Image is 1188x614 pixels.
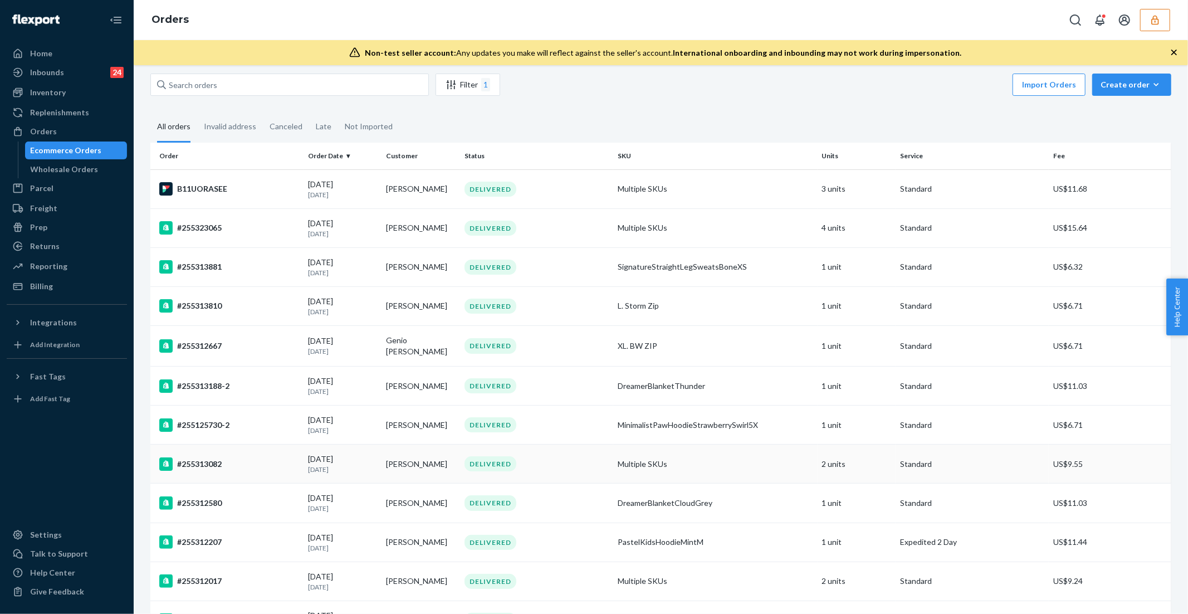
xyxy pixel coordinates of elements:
p: [DATE] [308,190,378,199]
div: Help Center [30,567,75,578]
div: DELIVERED [465,299,516,314]
div: #255313082 [159,457,299,471]
td: [PERSON_NAME] [382,367,460,406]
div: #255313810 [159,299,299,313]
div: Fast Tags [30,371,66,382]
div: Inbounds [30,67,64,78]
a: Settings [7,526,127,544]
div: Home [30,48,52,59]
div: B11UORASEE [159,182,299,196]
div: [DATE] [308,218,378,238]
p: Standard [900,498,1044,509]
a: Add Integration [7,336,127,354]
td: [PERSON_NAME] [382,406,460,445]
p: [DATE] [308,543,378,553]
div: Inventory [30,87,66,98]
button: Give Feedback [7,583,127,601]
div: Freight [30,203,57,214]
p: Standard [900,300,1044,311]
p: Expedited 2 Day [900,537,1044,548]
div: DELIVERED [465,260,516,275]
div: #255125730-2 [159,418,299,432]
div: [DATE] [308,571,378,592]
button: Open notifications [1089,9,1111,31]
input: Search orders [150,74,429,96]
td: [PERSON_NAME] [382,445,460,484]
div: DELIVERED [465,378,516,393]
a: Prep [7,218,127,236]
div: DELIVERED [465,182,516,197]
div: DELIVERED [465,456,516,471]
div: Settings [30,529,62,540]
div: [DATE] [308,454,378,474]
div: DELIVERED [465,495,516,510]
div: Not Imported [345,112,393,141]
div: [DATE] [308,376,378,396]
div: #255312207 [159,535,299,549]
td: 1 unit [818,523,896,562]
div: #255312667 [159,339,299,353]
p: [DATE] [308,307,378,316]
div: Canceled [270,112,302,141]
div: Wholesale Orders [31,164,99,175]
div: DELIVERED [465,221,516,236]
span: Help Center [1166,279,1188,335]
div: Returns [30,241,60,252]
div: 1 [481,78,490,91]
p: Standard [900,261,1044,272]
td: 1 unit [818,367,896,406]
div: DELIVERED [465,338,516,353]
td: 1 unit [818,247,896,286]
span: International onboarding and inbounding may not work during impersonation. [673,48,961,57]
td: 1 unit [818,286,896,325]
th: SKU [613,143,818,169]
td: Multiple SKUs [613,169,818,208]
div: DreamerBlanketCloudGrey [618,498,813,509]
a: Talk to Support [7,545,127,563]
p: [DATE] [308,347,378,356]
td: 1 unit [818,326,896,367]
div: [DATE] [308,296,378,316]
div: 24 [110,67,124,78]
div: [DATE] [308,493,378,513]
td: 1 unit [818,406,896,445]
a: Home [7,45,127,62]
td: US$6.71 [1049,406,1171,445]
button: Open account menu [1113,9,1136,31]
td: Multiple SKUs [613,562,818,601]
p: Standard [900,183,1044,194]
p: [DATE] [308,229,378,238]
div: Orders [30,126,57,137]
a: Wholesale Orders [25,160,128,178]
div: XL. BW ZIP [618,340,813,352]
button: Fast Tags [7,368,127,386]
a: Parcel [7,179,127,197]
a: Returns [7,237,127,255]
td: Multiple SKUs [613,445,818,484]
td: Multiple SKUs [613,208,818,247]
a: Inventory [7,84,127,101]
p: [DATE] [308,268,378,277]
td: Genio [PERSON_NAME] [382,326,460,367]
div: Filter [436,78,500,91]
div: DELIVERED [465,574,516,589]
a: Orders [7,123,127,140]
th: Units [818,143,896,169]
div: Talk to Support [30,548,88,559]
div: Late [316,112,331,141]
p: Standard [900,459,1044,470]
div: Integrations [30,317,77,328]
td: US$6.71 [1049,326,1171,367]
a: Inbounds24 [7,64,127,81]
th: Fee [1049,143,1171,169]
a: Reporting [7,257,127,275]
div: Reporting [30,261,67,272]
div: [DATE] [308,415,378,435]
a: Ecommerce Orders [25,142,128,159]
div: #255312580 [159,496,299,510]
a: Freight [7,199,127,217]
p: [DATE] [308,465,378,474]
div: All orders [157,112,190,143]
p: Standard [900,420,1044,431]
button: Close Navigation [105,9,127,31]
